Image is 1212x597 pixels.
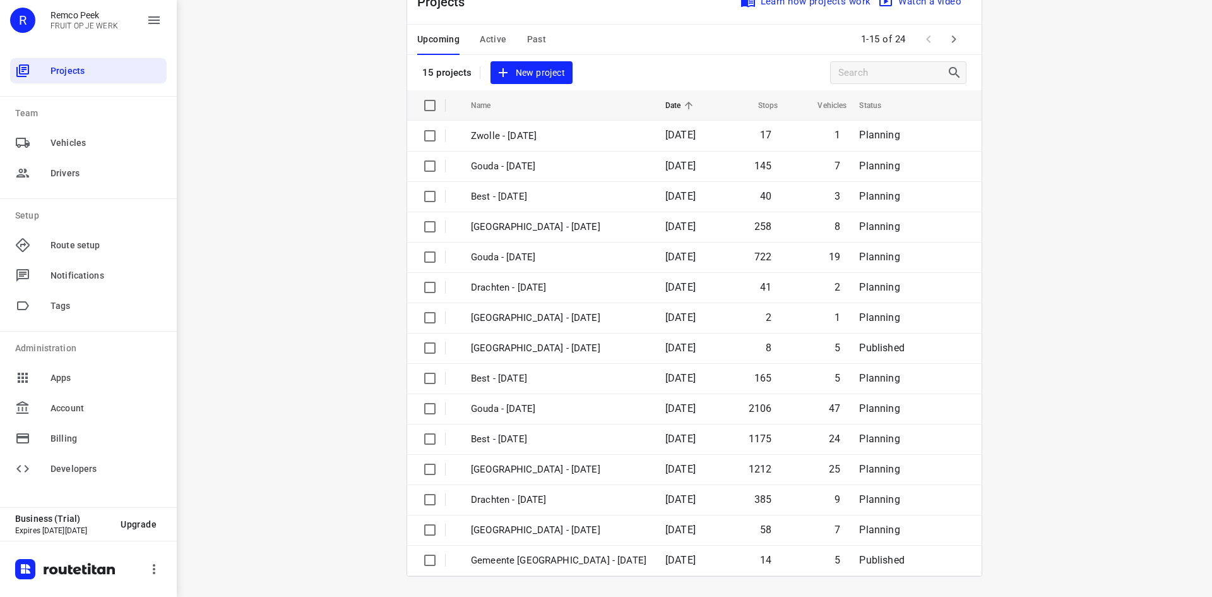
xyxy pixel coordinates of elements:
div: Developers [10,456,167,481]
p: Antwerpen - Wednesday [471,523,646,538]
span: Upgrade [121,519,157,529]
div: Notifications [10,263,167,288]
span: Planning [859,433,900,445]
p: [GEOGRAPHIC_DATA] - [DATE] [471,311,646,325]
p: Zwolle - Wednesday [471,462,646,477]
div: Vehicles [10,130,167,155]
p: Expires [DATE][DATE] [15,526,110,535]
p: Best - [DATE] [471,190,646,204]
div: Route setup [10,232,167,258]
span: Planning [859,281,900,293]
p: Business (Trial) [15,514,110,524]
span: [DATE] [665,554,696,566]
span: Planning [859,463,900,475]
span: Planning [859,524,900,536]
span: 722 [754,251,772,263]
span: 2106 [749,402,772,414]
p: [GEOGRAPHIC_DATA] - [DATE] [471,220,646,234]
span: [DATE] [665,524,696,536]
p: FRUIT OP JE WERK [50,21,118,30]
span: Billing [50,432,162,445]
span: 385 [754,493,772,505]
div: R [10,8,35,33]
span: 8 [835,220,840,232]
div: Apps [10,365,167,390]
span: 1 [835,311,840,323]
p: Remco Peek [50,10,118,20]
span: [DATE] [665,372,696,384]
span: 3 [835,190,840,202]
span: Notifications [50,269,162,282]
span: [DATE] [665,129,696,141]
span: 1175 [749,433,772,445]
span: Planning [859,251,900,263]
span: Published [859,554,905,566]
span: [DATE] [665,311,696,323]
span: Planning [859,402,900,414]
span: 1212 [749,463,772,475]
span: Stops [742,98,778,113]
span: Account [50,402,162,415]
div: Tags [10,293,167,318]
p: Gouda - [DATE] [471,159,646,174]
p: Best - [DATE] [471,432,646,447]
p: Zwolle - [DATE] [471,129,646,143]
span: Vehicles [50,136,162,150]
span: Projects [50,64,162,78]
p: Administration [15,342,167,355]
p: Gouda - [DATE] [471,402,646,416]
span: New project [498,65,565,81]
span: [DATE] [665,190,696,202]
span: 40 [760,190,771,202]
span: 25 [829,463,840,475]
span: Active [480,32,506,47]
span: 2 [835,281,840,293]
input: Search projects [838,63,947,83]
p: Gouda - [DATE] [471,250,646,265]
span: Drivers [50,167,162,180]
span: 1-15 of 24 [856,26,911,53]
span: 258 [754,220,772,232]
span: Name [471,98,508,113]
p: Best - [DATE] [471,371,646,386]
span: Planning [859,311,900,323]
span: [DATE] [665,463,696,475]
span: 145 [754,160,772,172]
p: Gemeente Rotterdam - Wednesday [471,553,646,568]
div: Billing [10,426,167,451]
span: [DATE] [665,281,696,293]
p: [GEOGRAPHIC_DATA] - [DATE] [471,341,646,356]
span: [DATE] [665,433,696,445]
span: Route setup [50,239,162,252]
span: Date [665,98,698,113]
p: 15 projects [422,67,472,78]
span: 7 [835,524,840,536]
div: Search [947,65,966,80]
p: Team [15,107,167,120]
p: Drachten - Wednesday [471,493,646,507]
span: Status [859,98,898,113]
button: New project [490,61,573,85]
span: Planning [859,129,900,141]
span: [DATE] [665,342,696,354]
div: Drivers [10,160,167,186]
span: 165 [754,372,772,384]
p: Setup [15,209,167,222]
span: 5 [835,554,840,566]
span: [DATE] [665,220,696,232]
span: Upcoming [417,32,460,47]
span: 19 [829,251,840,263]
span: Planning [859,372,900,384]
span: 17 [760,129,771,141]
span: 47 [829,402,840,414]
span: Published [859,342,905,354]
span: Planning [859,160,900,172]
span: 24 [829,433,840,445]
span: 7 [835,160,840,172]
span: [DATE] [665,493,696,505]
span: Vehicles [801,98,847,113]
span: 2 [766,311,771,323]
span: 5 [835,342,840,354]
span: 58 [760,524,771,536]
span: Developers [50,462,162,476]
